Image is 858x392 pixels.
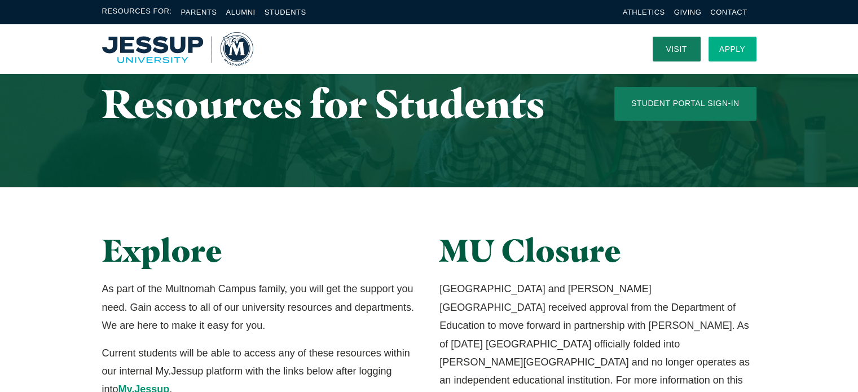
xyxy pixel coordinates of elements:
[709,37,756,61] a: Apply
[439,232,756,268] h2: MU Closure
[102,32,253,66] a: Home
[226,8,255,16] a: Alumni
[623,8,665,16] a: Athletics
[265,8,306,16] a: Students
[102,32,253,66] img: Multnomah University Logo
[102,6,172,19] span: Resources For:
[102,280,419,334] p: As part of the Multnomah Campus family, you will get the support you need. Gain access to all of ...
[674,8,702,16] a: Giving
[653,37,701,61] a: Visit
[102,82,569,125] h1: Resources for Students
[614,87,756,121] a: Student Portal Sign-In
[710,8,747,16] a: Contact
[102,232,419,268] h2: Explore
[181,8,217,16] a: Parents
